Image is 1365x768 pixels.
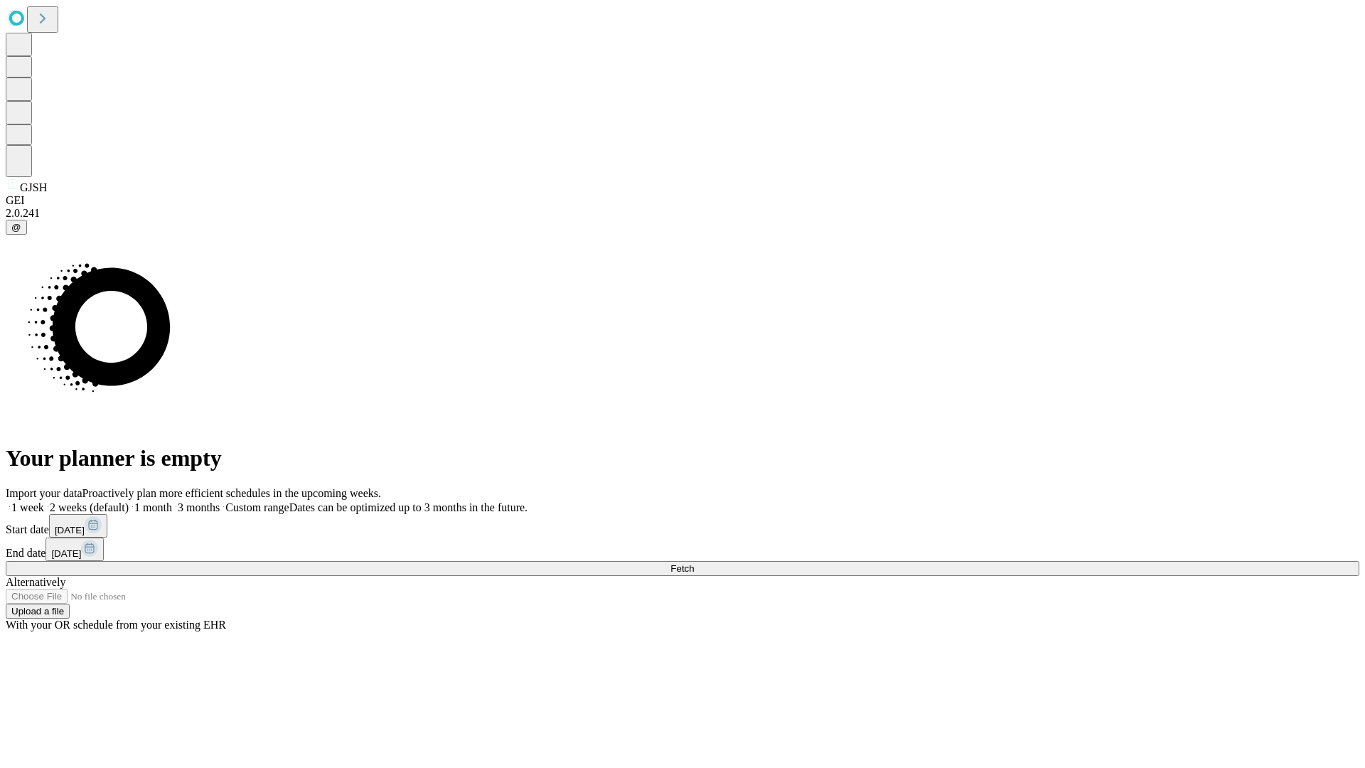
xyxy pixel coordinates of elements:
span: 3 months [178,501,220,513]
span: Alternatively [6,576,65,588]
span: Custom range [225,501,289,513]
span: Fetch [670,563,694,574]
button: [DATE] [49,514,107,538]
button: Upload a file [6,604,70,619]
span: With your OR schedule from your existing EHR [6,619,226,631]
span: [DATE] [51,548,81,559]
button: @ [6,220,27,235]
h1: Your planner is empty [6,445,1359,471]
span: [DATE] [55,525,85,535]
div: GEI [6,194,1359,207]
span: 1 month [134,501,172,513]
button: Fetch [6,561,1359,576]
span: 2 weeks (default) [50,501,129,513]
span: Dates can be optimized up to 3 months in the future. [289,501,528,513]
span: GJSH [20,181,47,193]
span: 1 week [11,501,44,513]
span: Proactively plan more efficient schedules in the upcoming weeks. [82,487,381,499]
span: @ [11,222,21,233]
span: Import your data [6,487,82,499]
button: [DATE] [45,538,104,561]
div: 2.0.241 [6,207,1359,220]
div: Start date [6,514,1359,538]
div: End date [6,538,1359,561]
